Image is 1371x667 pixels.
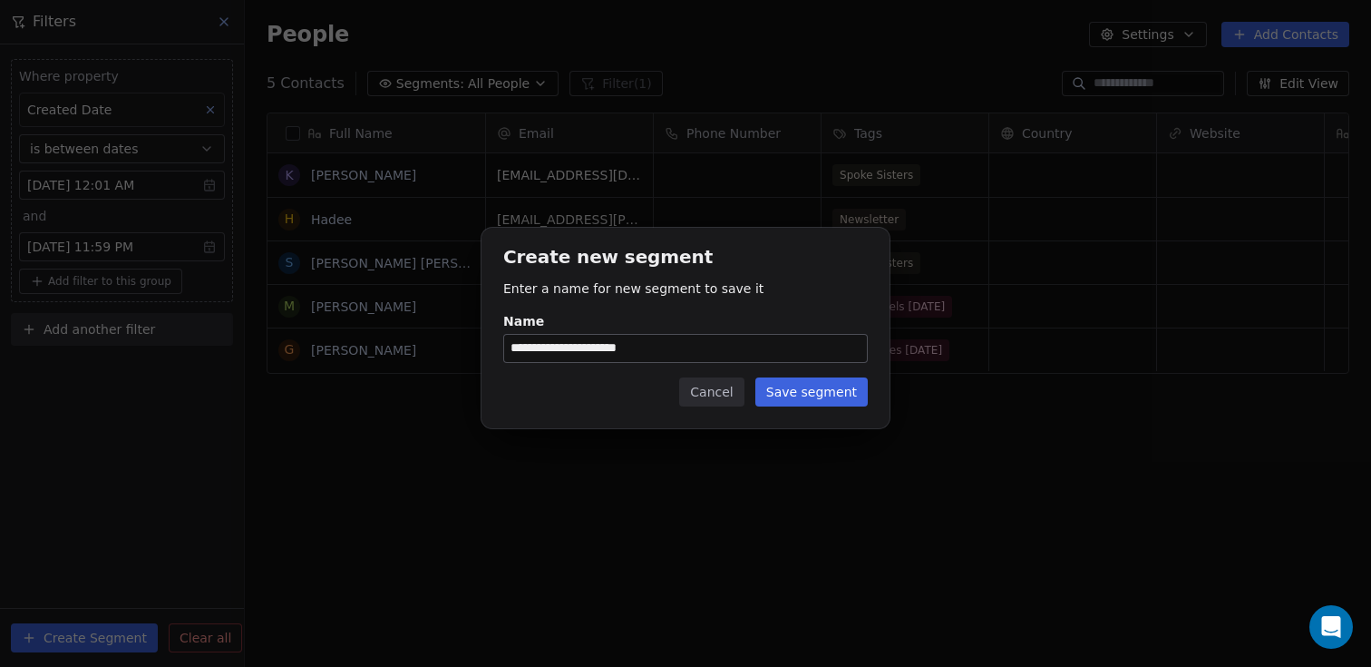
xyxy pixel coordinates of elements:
[503,280,868,298] p: Enter a name for new segment to save it
[679,378,744,407] button: Cancel
[503,312,868,330] div: Name
[755,378,868,407] button: Save segment
[503,250,868,269] h1: Create new segment
[504,335,867,362] input: Name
